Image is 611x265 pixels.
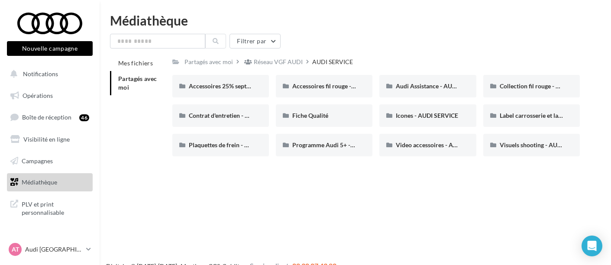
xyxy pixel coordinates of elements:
span: Audi Assistance - AUDI SERVICE [396,82,484,90]
div: Réseau VGF AUDI [254,58,303,66]
button: Filtrer par [230,34,281,48]
a: Opérations [5,87,94,105]
a: Visibilité en ligne [5,130,94,149]
span: Fiche Qualité [292,112,328,119]
span: Médiathèque [22,178,57,186]
span: Plaquettes de frein - Audi Service [189,141,278,149]
span: Video accessoires - AUDI SERVICE [396,141,489,149]
span: Visuels shooting - AUDI SERVICE [500,141,589,149]
p: Audi [GEOGRAPHIC_DATA] [25,245,83,254]
a: Campagnes [5,152,94,170]
span: PLV et print personnalisable [22,198,89,217]
span: Boîte de réception [22,113,71,121]
div: AUDI SERVICE [312,58,353,66]
span: Icones - AUDI SERVICE [396,112,458,119]
span: Partagés avec moi [118,75,157,91]
span: Notifications [23,70,58,78]
span: Accessoires 25% septembre - AUDI SERVICE [189,82,309,90]
a: PLV et print personnalisable [5,195,94,220]
a: Médiathèque [5,173,94,191]
a: Boîte de réception46 [5,108,94,126]
button: Nouvelle campagne [7,41,93,56]
button: Notifications [5,65,91,83]
div: Médiathèque [110,14,601,27]
span: Mes fichiers [118,59,153,67]
span: AT [12,245,19,254]
span: Collection fil rouge - AUDI SERVICE [500,82,596,90]
span: Contrat d'entretien - AUDI SERVICE [189,112,285,119]
span: Visibilité en ligne [23,136,70,143]
span: Campagnes [22,157,53,164]
div: 46 [79,114,89,121]
span: Programme Audi 5+ - Segments 2&3 - AUDI SERVICE [292,141,435,149]
div: Open Intercom Messenger [582,236,602,256]
span: Accessoires fil rouge - AUDI SERVICE [292,82,393,90]
span: Opérations [23,92,53,99]
a: AT Audi [GEOGRAPHIC_DATA] [7,241,93,258]
div: Partagés avec moi [184,58,233,66]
